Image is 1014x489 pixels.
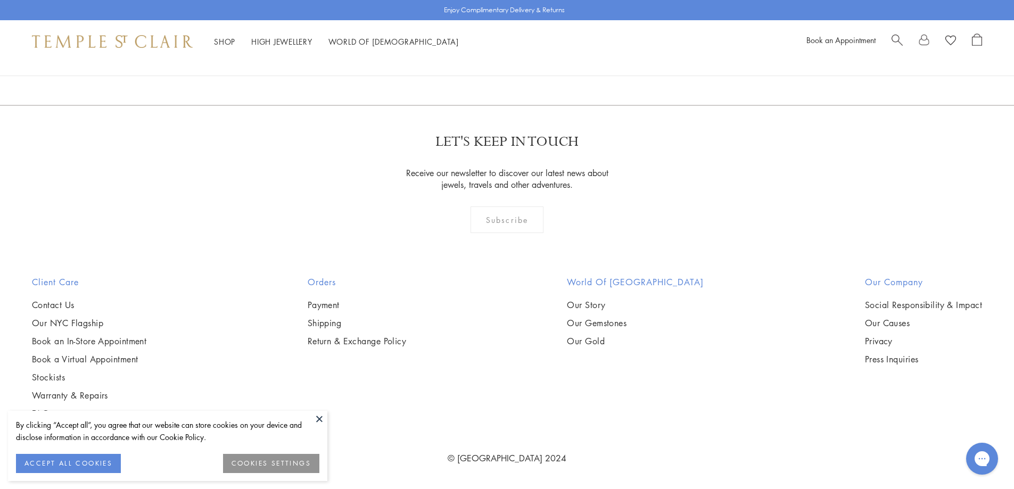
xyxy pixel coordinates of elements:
[435,132,579,151] p: LET'S KEEP IN TOUCH
[865,299,982,311] a: Social Responsibility & Impact
[567,299,704,311] a: Our Story
[16,454,121,473] button: ACCEPT ALL COOKIES
[567,317,704,329] a: Our Gemstones
[214,35,459,48] nav: Main navigation
[567,276,704,288] h2: World of [GEOGRAPHIC_DATA]
[865,335,982,347] a: Privacy
[32,317,146,329] a: Our NYC Flagship
[16,419,319,443] div: By clicking “Accept all”, you agree that our website can store cookies on your device and disclos...
[567,335,704,347] a: Our Gold
[32,408,146,419] a: FAQs
[214,36,235,47] a: ShopShop
[32,335,146,347] a: Book an In-Store Appointment
[251,36,312,47] a: High JewelleryHigh Jewellery
[32,35,193,48] img: Temple St. Clair
[223,454,319,473] button: COOKIES SETTINGS
[308,299,407,311] a: Payment
[32,276,146,288] h2: Client Care
[444,5,565,15] p: Enjoy Complimentary Delivery & Returns
[32,371,146,383] a: Stockists
[328,36,459,47] a: World of [DEMOGRAPHIC_DATA]World of [DEMOGRAPHIC_DATA]
[945,34,956,49] a: View Wishlist
[865,353,982,365] a: Press Inquiries
[399,167,615,190] p: Receive our newsletter to discover our latest news about jewels, travels and other adventures.
[32,353,146,365] a: Book a Virtual Appointment
[308,335,407,347] a: Return & Exchange Policy
[32,299,146,311] a: Contact Us
[308,317,407,329] a: Shipping
[892,34,903,49] a: Search
[471,206,543,233] div: Subscribe
[865,317,982,329] a: Our Causes
[865,276,982,288] h2: Our Company
[961,439,1003,478] iframe: Gorgias live chat messenger
[972,34,982,49] a: Open Shopping Bag
[308,276,407,288] h2: Orders
[806,35,876,45] a: Book an Appointment
[32,389,146,401] a: Warranty & Repairs
[448,452,566,464] a: © [GEOGRAPHIC_DATA] 2024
